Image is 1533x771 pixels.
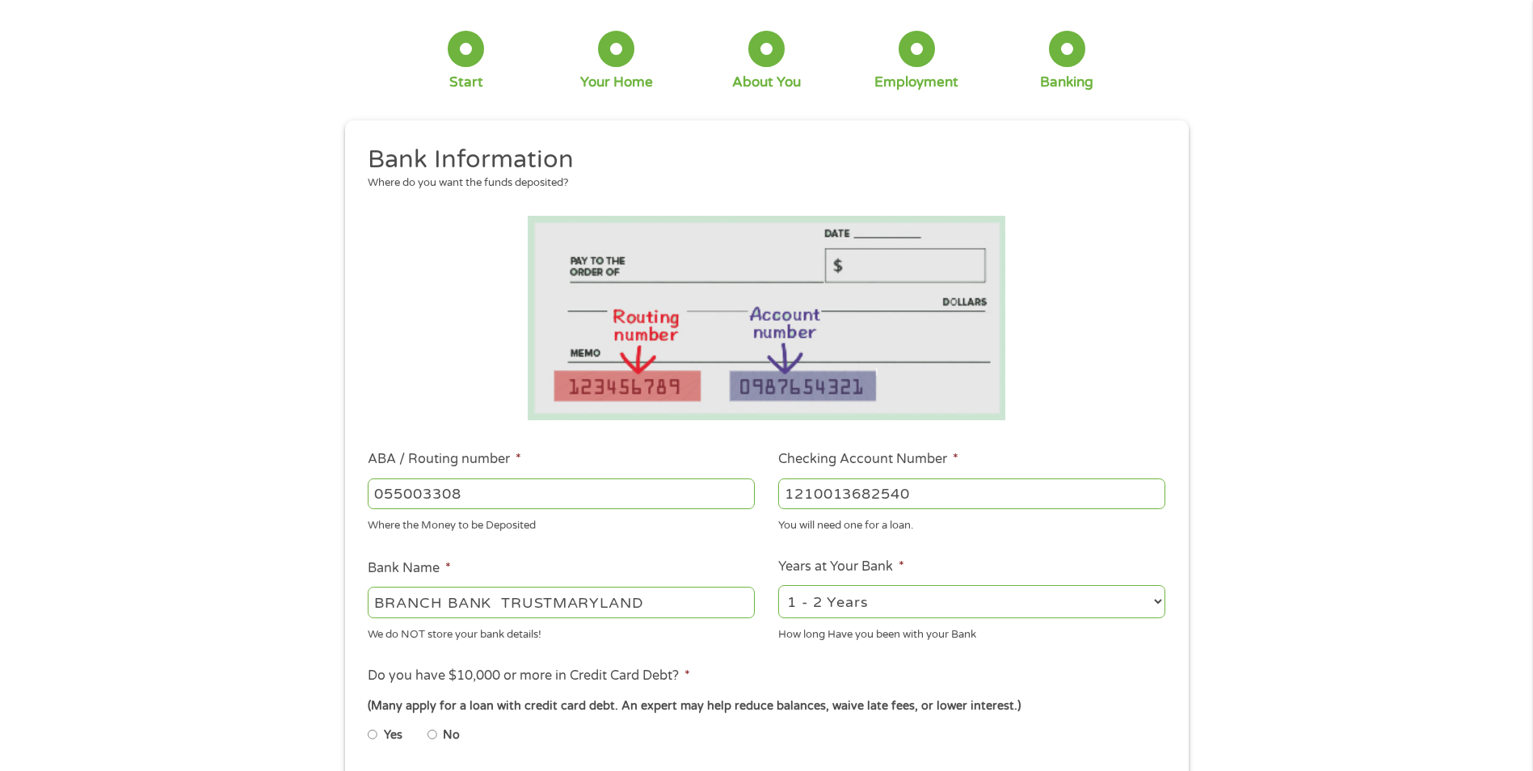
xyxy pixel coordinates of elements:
label: No [443,727,460,744]
label: Years at Your Bank [778,558,904,575]
div: We do NOT store your bank details! [368,621,755,642]
div: Where do you want the funds deposited? [368,175,1153,192]
div: (Many apply for a loan with credit card debt. An expert may help reduce balances, waive late fees... [368,697,1164,715]
div: How long Have you been with your Bank [778,621,1165,642]
div: Employment [874,74,958,91]
label: Checking Account Number [778,451,958,468]
h2: Bank Information [368,144,1153,176]
label: ABA / Routing number [368,451,521,468]
div: Banking [1040,74,1093,91]
img: Routing number location [528,216,1006,420]
div: About You [732,74,801,91]
div: Your Home [580,74,653,91]
label: Do you have $10,000 or more in Credit Card Debt? [368,668,690,685]
input: 263177916 [368,478,755,509]
input: 345634636 [778,478,1165,509]
label: Yes [384,727,402,744]
label: Bank Name [368,560,451,577]
div: Where the Money to be Deposited [368,512,755,534]
div: You will need one for a loan. [778,512,1165,534]
div: Start [449,74,483,91]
